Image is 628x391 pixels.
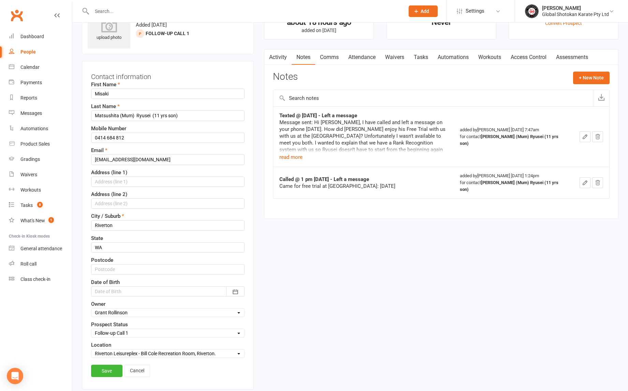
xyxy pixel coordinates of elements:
[9,213,72,228] a: What's New1
[460,126,567,147] div: added by [PERSON_NAME] [DATE] 7:47am
[20,95,37,101] div: Reports
[9,272,72,287] a: Class kiosk mode
[20,110,42,116] div: Messages
[91,70,245,80] h3: Contact information
[279,153,303,161] button: read more
[91,154,245,165] input: Email
[8,7,25,24] a: Clubworx
[279,112,357,119] strong: Texted @ [DATE] - Left a message
[551,49,593,65] a: Assessments
[525,4,539,18] img: thumb_image1750234934.png
[20,80,42,85] div: Payments
[460,133,567,147] div: for contact
[9,256,72,272] a: Roll call
[279,176,369,182] strong: Called @ 1 pm [DATE] - Left a message
[433,49,473,65] a: Automations
[20,276,50,282] div: Class check-in
[91,220,245,230] input: City / Suburb
[20,126,48,131] div: Automations
[20,141,50,147] div: Product Sales
[9,75,72,90] a: Payments
[91,300,105,308] label: Owner
[9,152,72,167] a: Gradings
[271,19,367,26] div: about 18 hours ago
[91,124,126,133] label: Mobile Number
[88,19,130,41] div: upload photo
[91,320,128,329] label: Prospect Status
[542,11,609,17] div: Global Shotokan Karate Pty Ltd
[460,172,567,193] div: added by [PERSON_NAME] [DATE] 1:24pm
[37,202,43,208] span: 8
[7,368,23,384] div: Open Intercom Messenger
[20,49,36,55] div: People
[9,90,72,106] a: Reports
[91,168,127,177] label: Address (line 1)
[9,29,72,44] a: Dashboard
[124,365,150,377] a: Cancel
[264,49,292,65] a: Activity
[91,341,111,349] label: Location
[9,182,72,198] a: Workouts
[9,121,72,136] a: Automations
[315,49,344,65] a: Comms
[466,3,484,19] span: Settings
[91,256,113,264] label: Postcode
[91,102,120,110] label: Last Name
[90,6,400,16] input: Search...
[20,156,40,162] div: Gradings
[473,49,506,65] a: Workouts
[91,89,245,99] input: First Name
[20,202,33,208] div: Tasks
[271,28,367,33] p: added on [DATE]
[9,106,72,121] a: Messages
[273,72,298,84] h3: Notes
[542,5,609,11] div: [PERSON_NAME]
[573,72,610,84] button: + New Note
[409,5,438,17] button: Add
[20,172,37,177] div: Waivers
[9,60,72,75] a: Calendar
[273,90,593,106] input: Search notes
[91,133,245,143] input: Mobile Number
[460,180,558,192] strong: [PERSON_NAME] (Mum) Ryusei (11 yrs son)
[20,64,40,70] div: Calendar
[91,80,120,89] label: First Name
[460,179,567,193] div: for contact
[48,217,54,223] span: 1
[20,187,41,193] div: Workouts
[9,44,72,60] a: People
[393,19,490,26] div: Never
[91,264,245,274] input: Postcode
[421,9,429,14] span: Add
[292,49,315,65] a: Notes
[146,31,189,36] span: Follow-up Call 1
[9,198,72,213] a: Tasks 8
[20,246,62,251] div: General attendance
[20,218,45,223] div: What's New
[91,278,120,286] label: Date of Birth
[545,20,582,26] a: Convert Prospect
[9,167,72,182] a: Waivers
[409,49,433,65] a: Tasks
[91,110,245,121] input: Last Name
[91,365,122,377] a: Save
[9,241,72,256] a: General attendance kiosk mode
[279,119,448,187] div: Message sent: Hi [PERSON_NAME], I have called and left a message on your phone [DATE]. How did [P...
[380,49,409,65] a: Waivers
[91,146,107,154] label: Email
[20,261,36,267] div: Roll call
[91,234,103,242] label: State
[279,183,448,190] div: Came for free trial at [GEOGRAPHIC_DATA]: [DATE]
[91,242,245,253] input: State
[91,212,124,220] label: City / Suburb
[506,49,551,65] a: Access Control
[136,22,167,28] time: Added [DATE]
[344,49,380,65] a: Attendance
[91,198,245,209] input: Address (line 2)
[20,34,44,39] div: Dashboard
[9,136,72,152] a: Product Sales
[91,177,245,187] input: Address (line 1)
[91,190,127,198] label: Address (line 2)
[460,134,558,146] strong: [PERSON_NAME] (Mum) Ryusei (11 yrs son)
